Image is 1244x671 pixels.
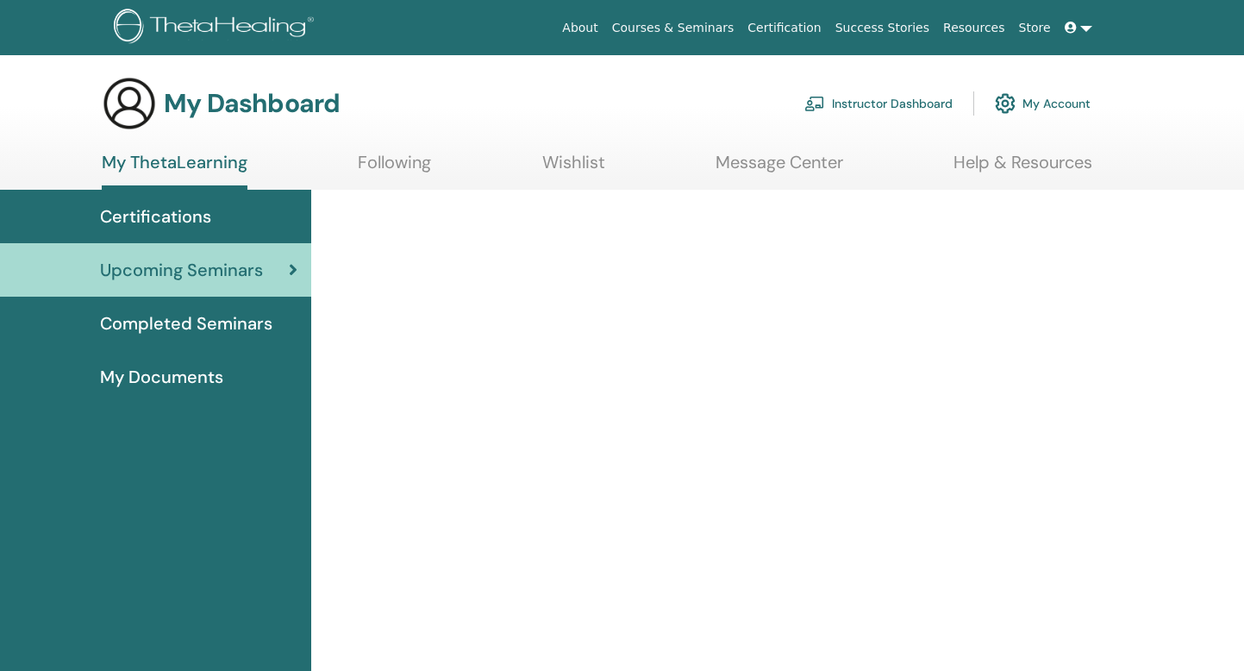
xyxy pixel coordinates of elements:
[995,89,1016,118] img: cog.svg
[100,364,223,390] span: My Documents
[716,152,843,185] a: Message Center
[100,310,272,336] span: Completed Seminars
[936,12,1012,44] a: Resources
[100,204,211,229] span: Certifications
[828,12,936,44] a: Success Stories
[953,152,1092,185] a: Help & Resources
[1012,12,1058,44] a: Store
[995,85,1091,122] a: My Account
[741,12,828,44] a: Certification
[102,76,157,131] img: generic-user-icon.jpg
[605,12,741,44] a: Courses & Seminars
[804,96,825,111] img: chalkboard-teacher.svg
[555,12,604,44] a: About
[114,9,320,47] img: logo.png
[542,152,605,185] a: Wishlist
[100,257,263,283] span: Upcoming Seminars
[164,88,340,119] h3: My Dashboard
[358,152,431,185] a: Following
[102,152,247,190] a: My ThetaLearning
[804,85,953,122] a: Instructor Dashboard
